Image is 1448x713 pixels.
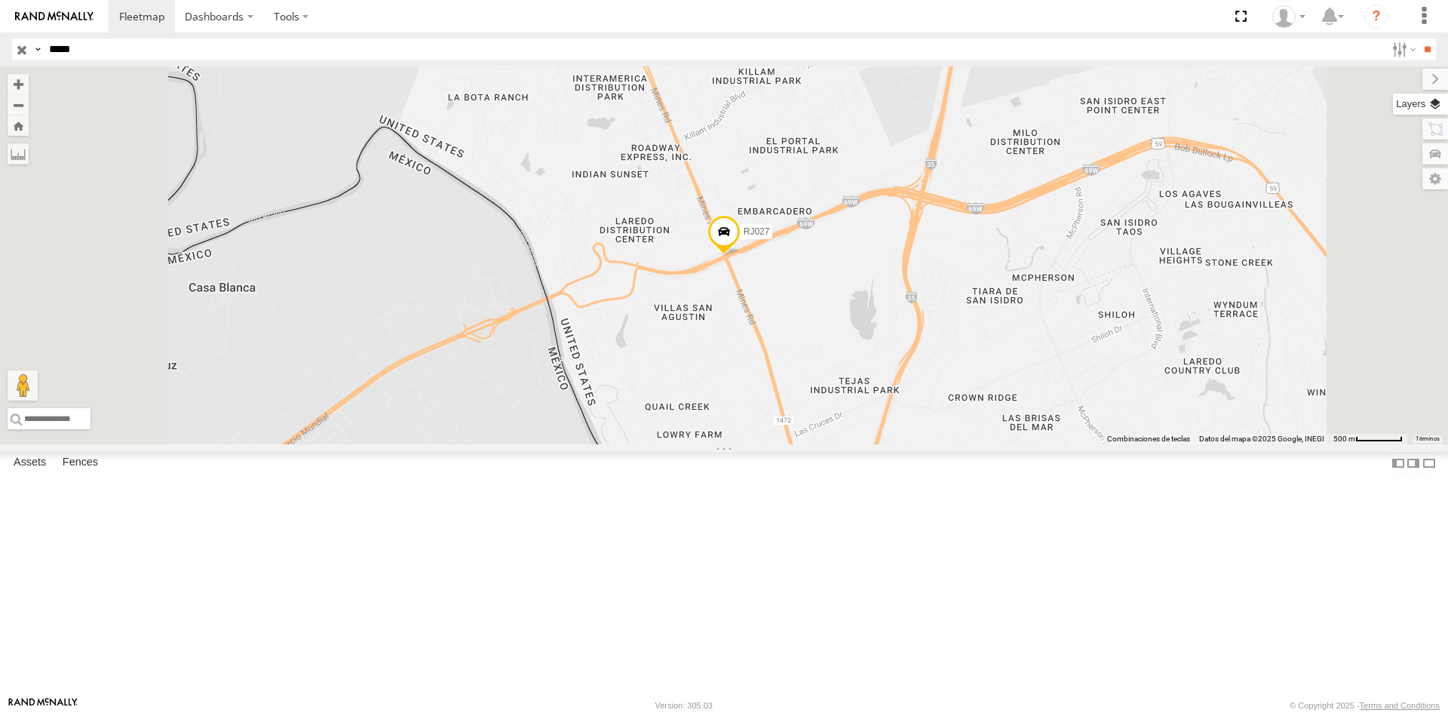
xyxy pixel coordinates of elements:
[8,370,38,401] button: Arrastra al hombrecito al mapa para abrir Street View
[1267,5,1311,28] div: Pablo Ruiz
[655,701,713,710] div: Version: 305.03
[744,226,770,237] span: RJ027
[8,74,29,94] button: Zoom in
[1422,452,1437,474] label: Hide Summary Table
[1199,435,1324,443] span: Datos del mapa ©2025 Google, INEGI
[8,698,78,713] a: Visit our Website
[1386,38,1419,60] label: Search Filter Options
[8,143,29,164] label: Measure
[1416,436,1440,442] a: Términos
[32,38,44,60] label: Search Query
[6,453,54,474] label: Assets
[1422,168,1448,189] label: Map Settings
[1406,452,1421,474] label: Dock Summary Table to the Right
[1364,5,1388,29] i: ?
[1333,435,1355,443] span: 500 m
[1107,434,1190,444] button: Combinaciones de teclas
[15,11,94,22] img: rand-logo.svg
[55,453,106,474] label: Fences
[1290,701,1440,710] div: © Copyright 2025 -
[1329,434,1407,444] button: Escala del mapa: 500 m por 59 píxeles
[8,115,29,136] button: Zoom Home
[8,94,29,115] button: Zoom out
[1391,452,1406,474] label: Dock Summary Table to the Left
[1360,701,1440,710] a: Terms and Conditions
